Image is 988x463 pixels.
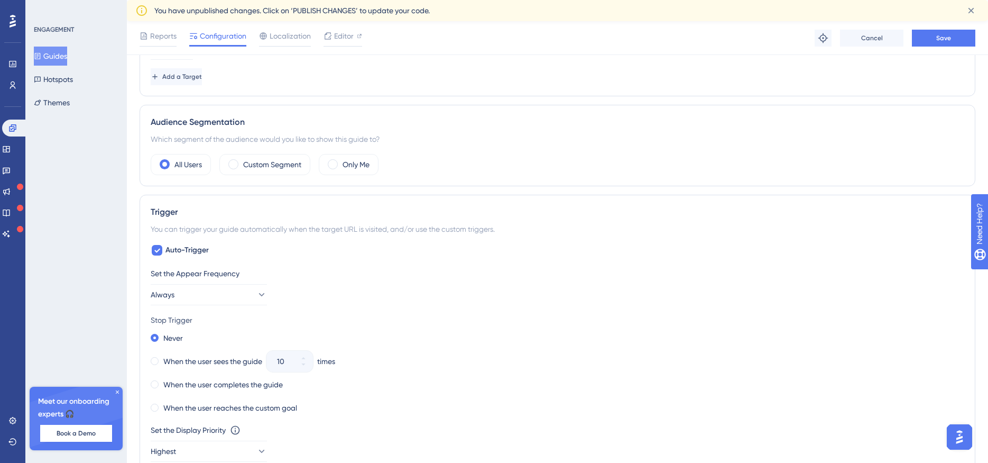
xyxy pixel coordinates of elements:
label: All Users [174,158,202,171]
div: Which segment of the audience would you like to show this guide to? [151,133,964,146]
span: Always [151,288,174,301]
span: Need Help? [25,3,66,15]
button: Guides [34,47,67,66]
span: Highest [151,445,176,458]
div: Trigger [151,206,964,219]
div: ENGAGEMENT [34,25,74,34]
div: times [317,355,335,368]
label: When the user sees the guide [163,355,262,368]
span: Meet our onboarding experts 🎧 [38,395,114,421]
label: Only Me [343,158,370,171]
button: Themes [34,93,70,112]
span: Localization [270,30,311,42]
label: When the user completes the guide [163,378,283,391]
span: Cancel [861,34,883,42]
span: Add a Target [162,72,202,81]
span: Configuration [200,30,246,42]
button: Book a Demo [40,425,112,442]
button: Highest [151,441,267,462]
span: Reports [150,30,177,42]
span: Editor [334,30,354,42]
button: Hotspots [34,70,73,89]
div: Audience Segmentation [151,116,964,129]
span: Save [936,34,951,42]
label: When the user reaches the custom goal [163,402,297,414]
button: Cancel [840,30,903,47]
span: Book a Demo [57,429,96,438]
div: Set the Appear Frequency [151,267,964,280]
div: You can trigger your guide automatically when the target URL is visited, and/or use the custom tr... [151,223,964,235]
span: Auto-Trigger [165,244,209,257]
div: Stop Trigger [151,314,964,326]
button: Add a Target [151,68,202,85]
span: You have unpublished changes. Click on ‘PUBLISH CHANGES’ to update your code. [154,4,430,17]
button: Save [912,30,975,47]
iframe: UserGuiding AI Assistant Launcher [944,421,975,453]
div: Set the Display Priority [151,424,226,437]
button: Always [151,284,267,305]
label: Custom Segment [243,158,301,171]
label: Never [163,332,183,344]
